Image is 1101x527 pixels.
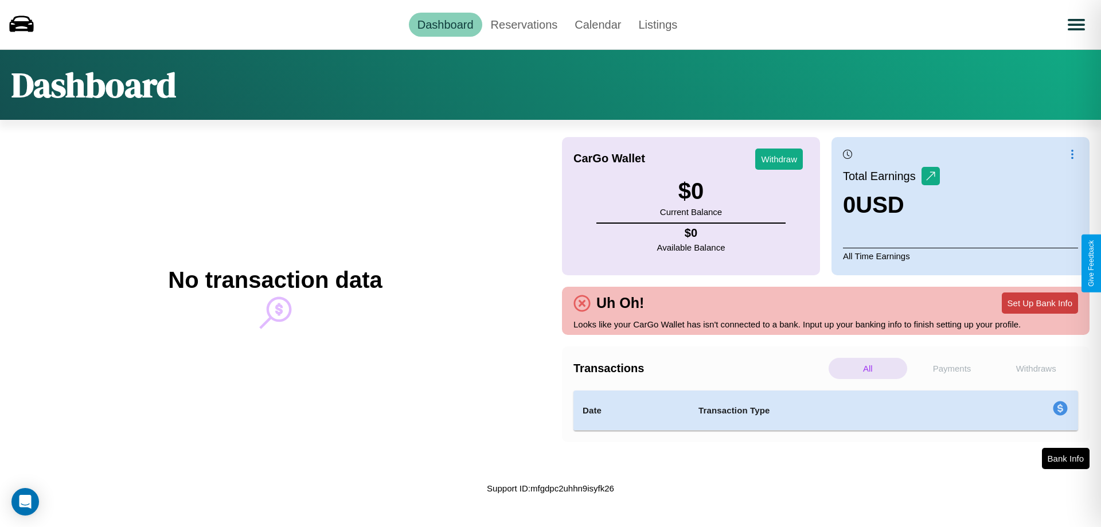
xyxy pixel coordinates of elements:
[573,362,826,375] h4: Transactions
[591,295,650,311] h4: Uh Oh!
[698,404,959,417] h4: Transaction Type
[573,152,645,165] h4: CarGo Wallet
[566,13,630,37] a: Calendar
[583,404,680,417] h4: Date
[573,317,1078,332] p: Looks like your CarGo Wallet has isn't connected to a bank. Input up your banking info to finish ...
[11,488,39,516] div: Open Intercom Messenger
[843,166,922,186] p: Total Earnings
[168,267,382,293] h2: No transaction data
[487,481,614,496] p: Support ID: mfgdpc2uhhn9isyfk26
[843,248,1078,264] p: All Time Earnings
[482,13,567,37] a: Reservations
[409,13,482,37] a: Dashboard
[1060,9,1092,41] button: Open menu
[657,227,725,240] h4: $ 0
[1087,240,1095,287] div: Give Feedback
[843,192,940,218] h3: 0 USD
[997,358,1075,379] p: Withdraws
[1042,448,1090,469] button: Bank Info
[11,61,176,108] h1: Dashboard
[657,240,725,255] p: Available Balance
[913,358,991,379] p: Payments
[630,13,686,37] a: Listings
[755,149,803,170] button: Withdraw
[1002,292,1078,314] button: Set Up Bank Info
[660,178,722,204] h3: $ 0
[829,358,907,379] p: All
[660,204,722,220] p: Current Balance
[573,391,1078,431] table: simple table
